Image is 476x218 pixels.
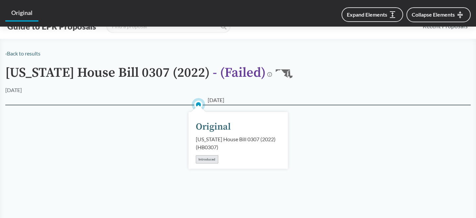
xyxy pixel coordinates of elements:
span: [DATE] [208,96,224,104]
button: Expand Elements [342,7,403,22]
span: - ( Failed ) [213,64,266,81]
a: ‹Back to results [5,50,40,56]
div: Original [196,120,231,134]
a: Original [5,5,38,22]
button: Collapse Elements [406,7,471,22]
h1: [US_STATE] House Bill 0307 (2022) [5,65,266,86]
div: Introduced [196,155,218,163]
div: [US_STATE] House Bill 0307 (2022) ( HB0307 ) [196,135,281,151]
div: [DATE] [5,86,22,94]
